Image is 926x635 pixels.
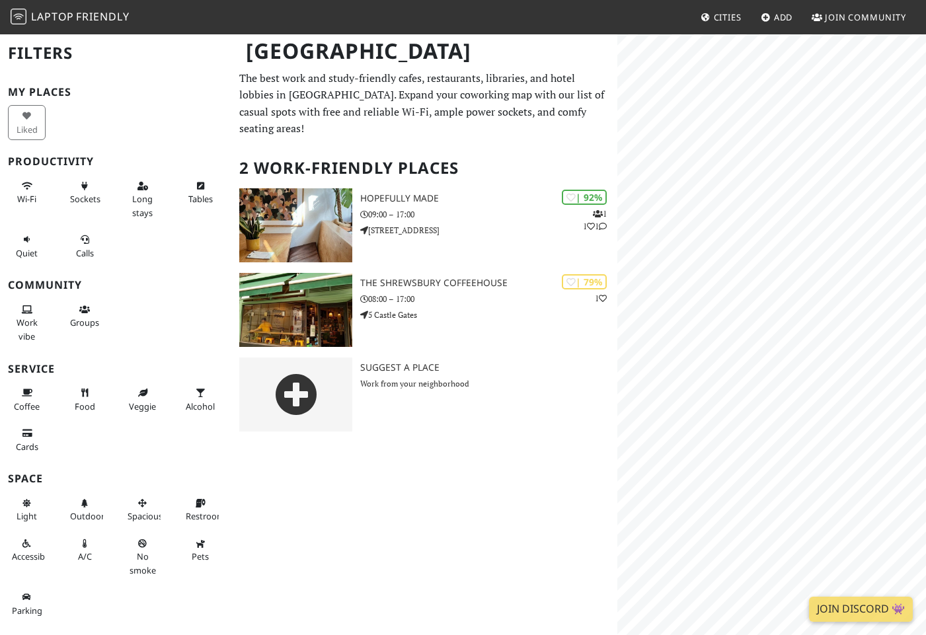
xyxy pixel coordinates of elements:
[583,207,607,233] p: 1 1 1
[78,550,92,562] span: Air conditioned
[714,11,742,23] span: Cities
[132,193,153,218] span: Long stays
[360,278,617,289] h3: The Shrewsbury Coffeehouse
[31,9,74,24] span: Laptop
[825,11,906,23] span: Join Community
[76,247,94,259] span: Video/audio calls
[17,193,36,205] span: Stable Wi-Fi
[774,11,793,23] span: Add
[239,273,352,347] img: The Shrewsbury Coffeehouse
[124,492,161,527] button: Spacious
[8,382,46,417] button: Coffee
[16,441,38,453] span: Credit cards
[8,472,223,485] h3: Space
[14,400,40,412] span: Coffee
[128,510,163,522] span: Spacious
[239,188,352,262] img: Hopefully Made
[8,586,46,621] button: Parking
[66,533,104,568] button: A/C
[360,377,617,390] p: Work from your neighborhood
[8,175,46,210] button: Wi-Fi
[695,5,747,29] a: Cities
[8,33,223,73] h2: Filters
[186,510,225,522] span: Restroom
[595,292,607,305] p: 1
[17,510,37,522] span: Natural light
[182,533,219,568] button: Pets
[186,400,215,412] span: Alcohol
[70,193,100,205] span: Power sockets
[239,357,352,431] img: gray-place-d2bdb4477600e061c01bd816cc0f2ef0cfcb1ca9e3ad78868dd16fb2af073a21.png
[188,193,213,205] span: Work-friendly tables
[562,190,607,205] div: | 92%
[806,5,911,29] a: Join Community
[182,175,219,210] button: Tables
[360,208,617,221] p: 09:00 – 17:00
[66,492,104,527] button: Outdoor
[8,422,46,457] button: Cards
[70,510,104,522] span: Outdoor area
[182,382,219,417] button: Alcohol
[76,9,129,24] span: Friendly
[66,299,104,334] button: Groups
[11,9,26,24] img: LaptopFriendly
[231,188,617,262] a: Hopefully Made | 92% 111 Hopefully Made 09:00 – 17:00 [STREET_ADDRESS]
[8,86,223,98] h3: My Places
[755,5,798,29] a: Add
[562,274,607,289] div: | 79%
[239,148,609,188] h2: 2 Work-Friendly Places
[8,299,46,347] button: Work vibe
[231,273,617,347] a: The Shrewsbury Coffeehouse | 79% 1 The Shrewsbury Coffeehouse 08:00 – 17:00 5 Castle Gates
[8,363,223,375] h3: Service
[17,317,38,342] span: People working
[8,533,46,568] button: Accessible
[124,382,161,417] button: Veggie
[360,193,617,204] h3: Hopefully Made
[12,605,42,616] span: Parking
[75,400,95,412] span: Food
[360,224,617,237] p: [STREET_ADDRESS]
[182,492,219,527] button: Restroom
[809,597,913,622] a: Join Discord 👾
[231,357,617,431] a: Suggest a Place Work from your neighborhood
[8,229,46,264] button: Quiet
[360,293,617,305] p: 08:00 – 17:00
[360,362,617,373] h3: Suggest a Place
[66,382,104,417] button: Food
[70,317,99,328] span: Group tables
[8,492,46,527] button: Light
[239,70,609,137] p: The best work and study-friendly cafes, restaurants, libraries, and hotel lobbies in [GEOGRAPHIC_...
[235,33,615,69] h1: [GEOGRAPHIC_DATA]
[16,247,38,259] span: Quiet
[130,550,156,576] span: Smoke free
[124,175,161,223] button: Long stays
[192,550,209,562] span: Pet friendly
[66,229,104,264] button: Calls
[8,155,223,168] h3: Productivity
[12,550,52,562] span: Accessible
[360,309,617,321] p: 5 Castle Gates
[66,175,104,210] button: Sockets
[11,6,130,29] a: LaptopFriendly LaptopFriendly
[129,400,156,412] span: Veggie
[8,279,223,291] h3: Community
[124,533,161,581] button: No smoke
